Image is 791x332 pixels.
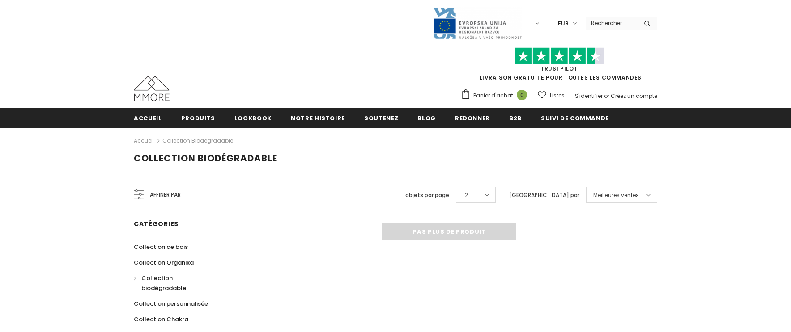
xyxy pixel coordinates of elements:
[234,108,272,128] a: Lookbook
[134,239,188,255] a: Collection de bois
[558,19,569,28] span: EUR
[134,135,154,146] a: Accueil
[291,108,345,128] a: Notre histoire
[134,219,179,228] span: Catégories
[134,311,188,327] a: Collection Chakra
[604,92,609,100] span: or
[150,190,181,200] span: Affiner par
[509,191,579,200] label: [GEOGRAPHIC_DATA] par
[134,296,208,311] a: Collection personnalisée
[134,299,208,308] span: Collection personnalisée
[541,114,609,122] span: Suivi de commande
[364,108,398,128] a: soutenez
[540,65,578,72] a: TrustPilot
[550,91,565,100] span: Listes
[134,108,162,128] a: Accueil
[611,92,657,100] a: Créez un compte
[134,258,194,267] span: Collection Organika
[134,114,162,122] span: Accueil
[515,47,604,65] img: Faites confiance aux étoiles pilotes
[538,88,565,103] a: Listes
[405,191,449,200] label: objets par page
[162,137,233,144] a: Collection biodégradable
[433,7,522,40] img: Javni Razpis
[291,114,345,122] span: Notre histoire
[134,243,188,251] span: Collection de bois
[509,114,522,122] span: B2B
[134,270,218,296] a: Collection biodégradable
[455,108,490,128] a: Redonner
[517,90,527,100] span: 0
[134,315,188,324] span: Collection Chakra
[461,89,532,102] a: Panier d'achat 0
[364,114,398,122] span: soutenez
[509,108,522,128] a: B2B
[134,255,194,270] a: Collection Organika
[134,152,277,164] span: Collection biodégradable
[417,114,436,122] span: Blog
[234,114,272,122] span: Lookbook
[473,91,513,100] span: Panier d'achat
[455,114,490,122] span: Redonner
[463,191,468,200] span: 12
[181,108,215,128] a: Produits
[586,17,637,29] input: Search Site
[181,114,215,122] span: Produits
[575,92,603,100] a: S'identifier
[593,191,639,200] span: Meilleures ventes
[141,274,186,292] span: Collection biodégradable
[541,108,609,128] a: Suivi de commande
[417,108,436,128] a: Blog
[134,76,170,101] img: Cas MMORE
[461,51,657,81] span: LIVRAISON GRATUITE POUR TOUTES LES COMMANDES
[433,19,522,27] a: Javni Razpis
